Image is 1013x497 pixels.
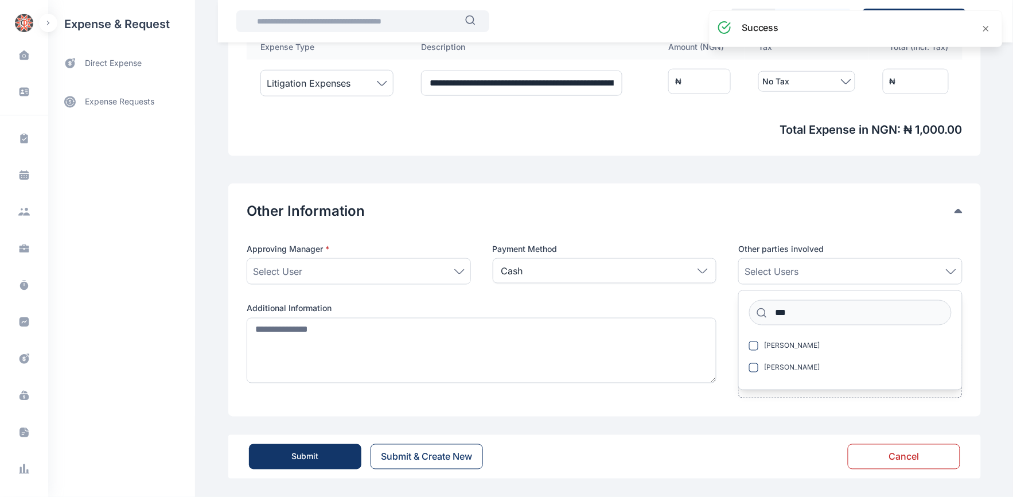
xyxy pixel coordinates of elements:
[267,76,350,90] span: Litigation Expenses
[247,202,963,220] div: Other Information
[249,444,361,469] button: Submit
[890,76,896,87] div: ₦
[745,265,798,278] span: Select Users
[247,34,407,60] th: Expense Type
[247,303,716,314] label: Additional Information
[848,444,960,469] button: Cancel
[247,243,329,255] span: Approving Manager
[762,75,789,88] span: No Tax
[501,264,523,278] p: Cash
[675,76,681,87] div: ₦
[654,34,745,60] th: Amount ( NGN )
[764,341,820,351] span: [PERSON_NAME]
[371,444,483,469] button: Submit & Create New
[48,88,195,115] a: expense requests
[292,451,319,463] div: Submit
[48,48,195,79] a: direct expense
[247,122,963,138] span: Total Expense in NGN : ₦ 1,000.00
[85,57,142,69] span: direct expense
[407,34,654,60] th: Description
[493,243,717,255] label: Payment Method
[48,79,195,115] div: expense requests
[742,21,779,34] h3: success
[247,202,954,220] button: Other Information
[738,243,824,255] span: Other parties involved
[253,265,302,278] span: Select User
[764,363,820,372] span: [PERSON_NAME]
